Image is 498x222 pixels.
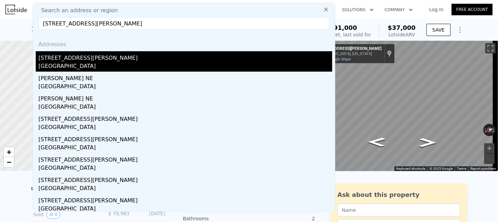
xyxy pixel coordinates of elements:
[483,124,487,136] button: Rotate counterclockwise
[38,164,332,173] div: [GEOGRAPHIC_DATA]
[315,31,371,38] div: Off Market, last sold for
[421,6,452,13] a: Log In
[412,136,444,149] path: Go South, Lenny Ln
[453,23,467,37] button: Show Options
[38,62,332,72] div: [GEOGRAPHIC_DATA]
[38,153,332,164] div: [STREET_ADDRESS][PERSON_NAME]
[4,147,14,157] a: Zoom in
[338,190,460,200] div: Ask about this property
[311,41,498,171] div: Map
[38,82,332,92] div: [GEOGRAPHIC_DATA]
[31,24,177,34] div: 1112 [PERSON_NAME] , Chattanooga , TN 37421
[5,5,27,14] img: Lotside
[7,158,11,166] span: −
[427,24,450,36] button: SAVE
[396,166,425,171] button: Keyboard shortcuts
[329,24,357,31] span: $91,000
[36,6,118,15] span: Search an address or region
[388,31,416,38] div: Lotside ARV
[360,135,393,149] path: Go North, Lenny Ln
[108,211,129,216] span: $ 79,983
[38,112,332,123] div: [STREET_ADDRESS][PERSON_NAME]
[38,194,332,205] div: [STREET_ADDRESS][PERSON_NAME]
[38,103,332,112] div: [GEOGRAPHIC_DATA]
[38,133,332,144] div: [STREET_ADDRESS][PERSON_NAME]
[457,167,466,170] a: Terms (opens in new tab)
[379,4,418,16] button: Company
[314,46,382,52] div: [STREET_ADDRESS][PERSON_NAME]
[249,215,315,222] div: 2
[38,17,330,30] input: Enter an address, city, region, neighborhood or zip code
[38,173,332,184] div: [STREET_ADDRESS][PERSON_NAME]
[337,4,379,16] button: Solutions
[33,210,94,219] div: Sold
[484,143,495,153] button: Zoom in
[338,204,460,217] input: Name
[38,92,332,103] div: [PERSON_NAME] NE
[4,157,14,167] a: Zoom out
[38,205,332,214] div: [GEOGRAPHIC_DATA]
[31,186,167,193] div: LISTING & SALE HISTORY
[485,43,496,53] button: Toggle fullscreen view
[38,51,332,62] div: [STREET_ADDRESS][PERSON_NAME]
[492,124,496,136] button: Rotate clockwise
[36,35,332,51] div: Addresses
[484,154,495,164] button: Zoom out
[388,24,416,31] span: $37,000
[46,210,61,219] button: View historical data
[38,123,332,133] div: [GEOGRAPHIC_DATA]
[135,210,165,219] div: [DATE]
[38,144,332,153] div: [GEOGRAPHIC_DATA]
[452,4,493,15] a: Free Account
[483,126,496,134] button: Reset the view
[387,50,392,57] a: Show location on map
[7,148,11,156] span: +
[311,41,498,171] div: Street View
[38,72,332,82] div: [PERSON_NAME] NE
[38,184,332,194] div: [GEOGRAPHIC_DATA]
[314,52,382,56] div: [GEOGRAPHIC_DATA], [US_STATE]
[430,167,453,170] span: © 2025 Google
[470,167,496,170] a: Report a problem
[183,215,249,222] div: Bathrooms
